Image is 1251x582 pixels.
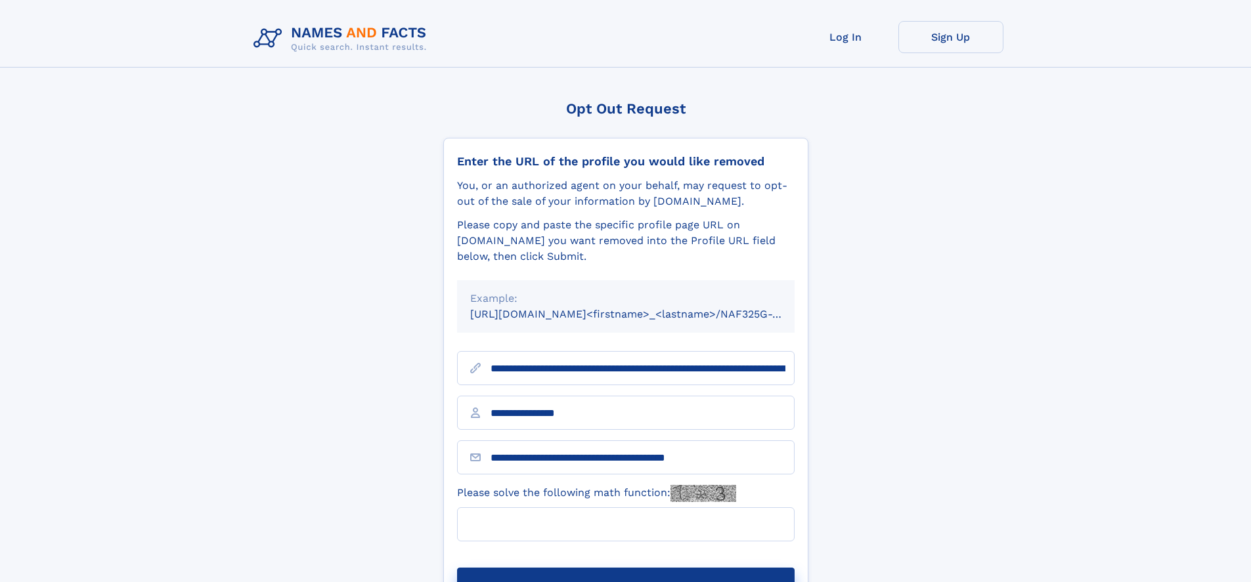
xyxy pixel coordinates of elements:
[457,485,736,502] label: Please solve the following math function:
[470,308,820,320] small: [URL][DOMAIN_NAME]<firstname>_<lastname>/NAF325G-xxxxxxxx
[443,100,808,117] div: Opt Out Request
[457,154,795,169] div: Enter the URL of the profile you would like removed
[457,217,795,264] div: Please copy and paste the specific profile page URL on [DOMAIN_NAME] you want removed into the Pr...
[248,21,437,56] img: Logo Names and Facts
[457,178,795,209] div: You, or an authorized agent on your behalf, may request to opt-out of the sale of your informatio...
[793,21,898,53] a: Log In
[470,291,781,306] div: Example:
[898,21,1003,53] a: Sign Up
